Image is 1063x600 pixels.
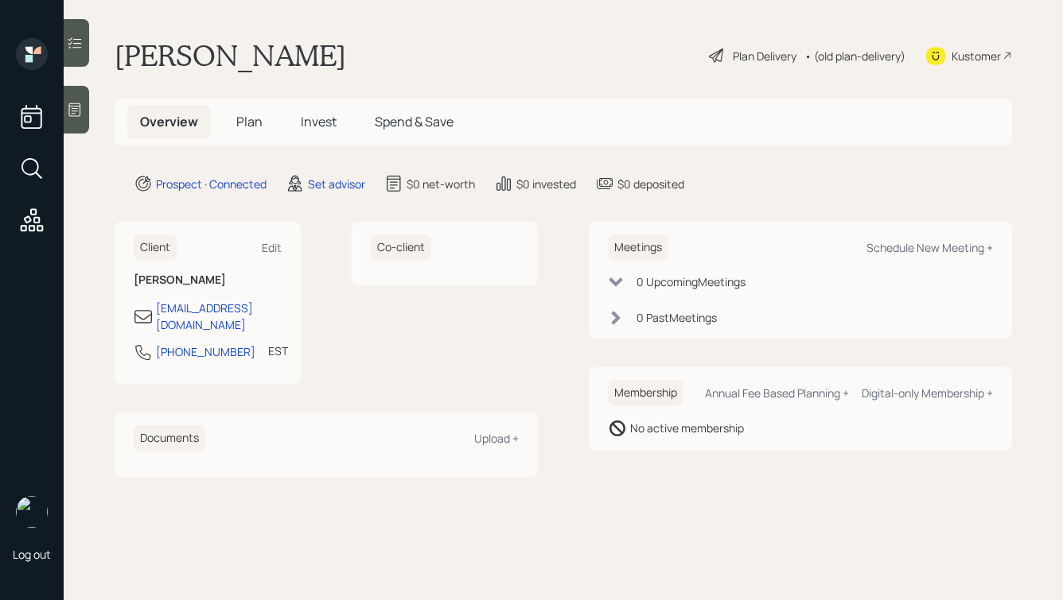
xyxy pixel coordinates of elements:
span: Overview [140,113,198,130]
div: 0 Upcoming Meeting s [637,273,746,290]
div: Digital-only Membership + [862,385,993,401]
h6: Meetings [608,234,668,261]
div: • (old plan-delivery) [804,48,905,64]
div: Edit [262,240,282,255]
div: Upload + [474,431,519,446]
span: Plan [236,113,263,130]
div: Plan Delivery [733,48,796,64]
div: [PHONE_NUMBER] [156,343,255,360]
div: [EMAIL_ADDRESS][DOMAIN_NAME] [156,300,282,333]
div: Schedule New Meeting + [866,240,993,255]
div: Annual Fee Based Planning + [705,385,849,401]
div: EST [268,343,288,359]
div: $0 deposited [617,176,684,192]
img: hunter_neumayer.jpg [16,496,48,528]
div: 0 Past Meeting s [637,309,717,326]
h6: Membership [608,380,683,406]
div: Set advisor [308,176,365,192]
div: $0 invested [516,176,576,192]
h1: [PERSON_NAME] [115,38,346,73]
span: Spend & Save [375,113,454,130]
div: $0 net-worth [407,176,475,192]
h6: Client [134,234,177,261]
span: Invest [301,113,337,130]
h6: Co-client [371,234,431,261]
h6: [PERSON_NAME] [134,273,282,287]
div: Kustomer [952,48,1001,64]
div: No active membership [630,420,744,436]
div: Prospect · Connected [156,176,267,192]
h6: Documents [134,425,205,451]
div: Log out [13,547,51,562]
